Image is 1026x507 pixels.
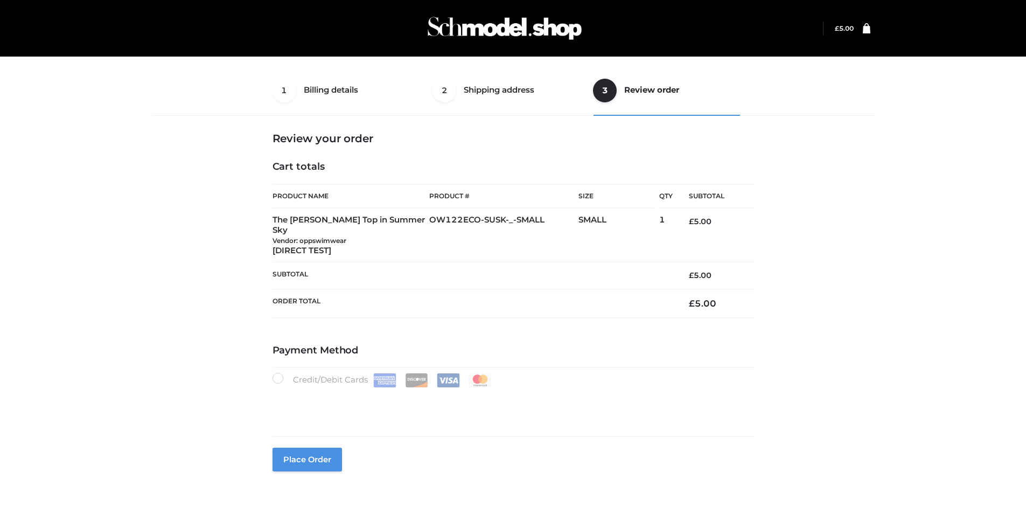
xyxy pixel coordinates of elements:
th: Product # [429,184,578,209]
th: Subtotal [273,262,673,289]
h3: Review your order [273,132,754,145]
img: Amex [373,373,396,387]
h4: Cart totals [273,161,754,173]
small: Vendor: oppswimwear [273,237,346,245]
bdi: 5.00 [689,217,711,226]
th: Size [578,184,654,209]
th: Qty [659,184,673,209]
bdi: 5.00 [689,270,711,280]
button: Place order [273,448,342,471]
label: Credit/Debit Cards [273,373,493,387]
td: 1 [659,209,673,262]
bdi: 5.00 [689,298,716,309]
img: Schmodel Admin 964 [424,7,585,50]
iframe: Secure payment input frame [270,385,752,425]
img: Visa [437,373,460,387]
a: £5.00 [835,24,854,32]
span: £ [835,24,839,32]
span: £ [689,217,694,226]
td: OW122ECO-SUSK-_-SMALL [429,209,578,262]
span: £ [689,298,695,309]
td: SMALL [578,209,659,262]
span: £ [689,270,694,280]
img: Discover [405,373,428,387]
td: The [PERSON_NAME] Top in Summer Sky [DIRECT TEST] [273,209,430,262]
th: Product Name [273,184,430,209]
img: Mastercard [469,373,492,387]
th: Subtotal [673,184,753,209]
bdi: 5.00 [835,24,854,32]
h4: Payment Method [273,345,754,357]
th: Order Total [273,289,673,317]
